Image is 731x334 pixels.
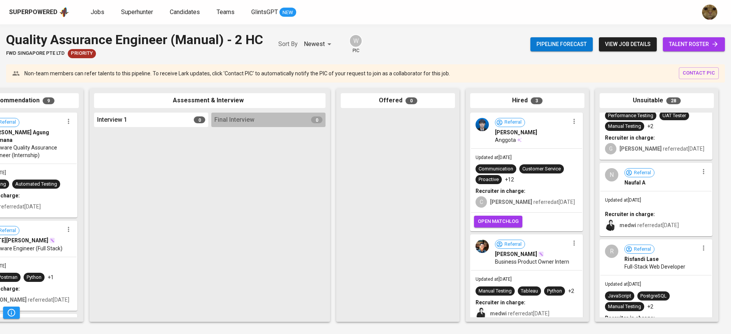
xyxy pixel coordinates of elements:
[476,277,512,282] span: Updated at [DATE]
[490,310,507,317] b: medwi
[538,251,544,257] img: magic_wand.svg
[15,181,57,188] div: Automated Testing
[27,274,41,281] div: Python
[547,288,562,295] div: Python
[68,50,96,57] span: Priority
[663,37,725,51] a: talent roster
[702,5,717,20] img: ec6c0910-f960-4a00-a8f8-c5744e41279e.jpg
[605,168,618,181] div: N
[640,293,667,300] div: PostgreSQL
[631,169,654,177] span: Referral
[647,303,653,310] p: +2
[683,69,715,78] span: contact pic
[490,199,575,205] span: referred at [DATE]
[608,112,653,119] div: Performance Testing
[251,8,278,16] span: GlintsGPT
[521,288,538,295] div: Tableau
[495,250,537,258] span: [PERSON_NAME]
[608,123,641,130] div: Manual Testing
[624,263,685,270] span: Full-Stack Web Developer
[662,112,686,119] div: UAT Tester
[59,6,69,18] img: app logo
[43,97,54,104] span: 9
[170,8,200,16] span: Candidates
[91,8,106,17] a: Jobs
[24,70,450,77] p: Non-team members can refer talents to this pipeline. To receive Lark updates, click 'Contact PIC'...
[490,310,549,317] span: referred at [DATE]
[251,8,296,17] a: GlintsGPT NEW
[605,135,655,141] b: Recruiter in charge:
[474,216,522,227] button: open matchlog
[631,246,654,253] span: Referral
[619,222,636,228] b: medwi
[490,199,532,205] b: [PERSON_NAME]
[531,97,543,104] span: 3
[311,116,322,123] span: 0
[479,288,512,295] div: Manual Testing
[605,40,651,49] span: view job details
[679,67,719,79] button: contact pic
[605,282,641,287] span: Updated at [DATE]
[217,8,236,17] a: Teams
[495,136,516,144] span: Anggota
[479,176,499,183] div: Proactive
[349,34,362,48] div: W
[278,40,298,49] p: Sort By
[476,118,489,131] img: d6593a8729be49b3a47646ec2fe2d4da.jpg
[48,274,54,281] p: +1
[9,6,69,18] a: Superpoweredapp logo
[91,8,104,16] span: Jobs
[619,146,704,152] span: referred at [DATE]
[349,34,362,54] div: pic
[495,258,569,266] span: Business Product Owner Intern
[605,143,616,154] div: G
[170,8,201,17] a: Candidates
[501,241,525,248] span: Referral
[605,219,616,231] img: medwi@glints.com
[476,240,489,253] img: b69230ff5487f6957e68a1f1c4d79ff5.jpg
[619,146,662,152] b: [PERSON_NAME]
[6,50,65,57] span: FWD Singapore Pte Ltd
[476,299,525,305] b: Recruiter in charge:
[495,129,537,136] span: [PERSON_NAME]
[669,40,719,49] span: talent roster
[605,315,655,321] b: Recruiter in charge:
[624,179,645,186] span: Naufal A
[619,222,679,228] span: referred at [DATE]
[49,237,55,243] img: magic_wand.svg
[600,93,714,108] div: Unsuitable
[505,176,514,183] p: +12
[568,287,574,295] p: +2
[194,116,205,123] span: 0
[647,122,653,130] p: +2
[217,8,235,16] span: Teams
[121,8,153,16] span: Superhunter
[624,255,659,263] span: Risfandi Lase
[97,116,127,124] span: Interview 1
[6,30,263,49] div: Quality Assurance Engineer (Manual) - 2 HC
[279,9,296,16] span: NEW
[522,165,561,173] div: Customer Service
[94,93,326,108] div: Assessment & Interview
[405,97,417,104] span: 0
[536,40,587,49] span: Pipeline forecast
[476,155,512,160] span: Updated at [DATE]
[341,93,455,108] div: Offered
[476,188,525,194] b: Recruiter in charge:
[605,197,641,203] span: Updated at [DATE]
[599,37,657,51] button: view job details
[9,8,57,17] div: Superpowered
[476,196,487,208] div: C
[608,303,641,310] div: Manual Testing
[470,93,584,108] div: Hired
[478,217,519,226] span: open matchlog
[214,116,254,124] span: Final Interview
[3,307,20,319] button: Pipeline Triggers
[304,40,325,49] p: Newest
[605,245,618,258] div: R
[608,293,631,300] div: JavaScript
[501,119,525,126] span: Referral
[666,97,681,104] span: 28
[68,49,96,58] div: New Job received from Demand Team
[121,8,155,17] a: Superhunter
